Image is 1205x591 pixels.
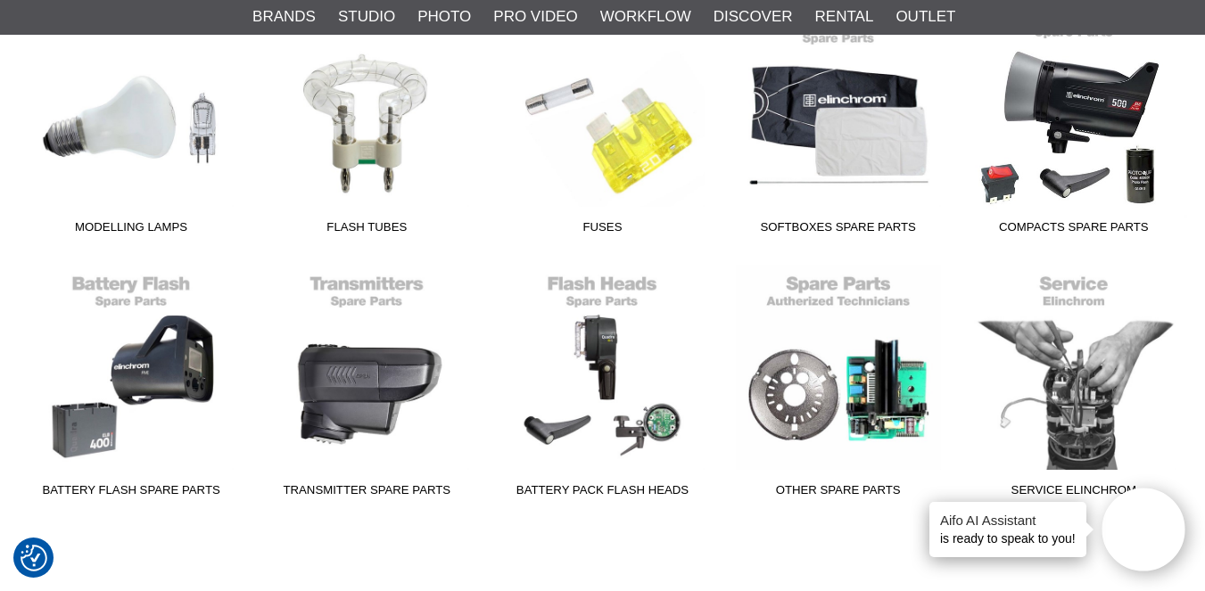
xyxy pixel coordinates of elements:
a: Fuses [484,2,720,242]
a: Flash Tubes [249,2,484,242]
a: Service Elinchrom [956,265,1192,505]
span: Compacts Spare Parts [956,218,1192,242]
span: Other Spare parts [721,481,956,505]
img: Revisit consent button [21,545,47,571]
a: Compacts Spare Parts [956,2,1192,242]
span: Fuses [484,218,720,242]
span: Battery Flash Spare parts [13,481,249,505]
a: Rental [815,5,874,29]
a: Pro Video [493,5,577,29]
a: Brands [252,5,316,29]
a: Other Spare parts [721,265,956,505]
span: Battery Pack Flash Heads [484,481,720,505]
span: Flash Tubes [249,218,484,242]
a: Softboxes Spare Parts [721,2,956,242]
a: Discover [714,5,793,29]
div: is ready to speak to you! [929,502,1086,557]
button: Consent Preferences [21,542,47,574]
a: Modelling Lamps [13,2,249,242]
a: Photo [417,5,471,29]
span: Service Elinchrom [956,481,1192,505]
span: Modelling Lamps [13,218,249,242]
span: Softboxes Spare Parts [721,218,956,242]
a: Outlet [895,5,955,29]
a: Workflow [600,5,691,29]
a: Battery Pack Flash Heads [484,265,720,505]
a: Battery Flash Spare parts [13,265,249,505]
span: Transmitter Spare Parts [249,481,484,505]
a: Transmitter Spare Parts [249,265,484,505]
h4: Aifo AI Assistant [940,511,1076,529]
a: Studio [338,5,395,29]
